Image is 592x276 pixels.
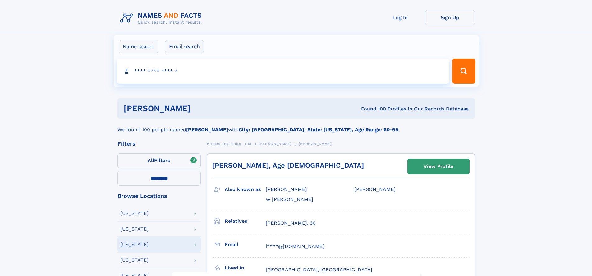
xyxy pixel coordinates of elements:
[207,140,241,147] a: Names and Facts
[425,10,475,25] a: Sign Up
[225,216,266,227] h3: Relatives
[117,10,207,27] img: Logo Names and Facts
[258,142,291,146] span: [PERSON_NAME]
[266,186,307,192] span: [PERSON_NAME]
[165,40,204,53] label: Email search
[276,105,469,112] div: Found 100 Profiles In Our Records Database
[239,127,398,133] b: City: [GEOGRAPHIC_DATA], State: [US_STATE], Age Range: 60-99
[120,227,149,232] div: [US_STATE]
[117,193,201,199] div: Browse Locations
[299,142,332,146] span: [PERSON_NAME]
[186,127,228,133] b: [PERSON_NAME]
[117,153,201,168] label: Filters
[266,220,316,227] a: [PERSON_NAME], 30
[225,184,266,195] h3: Also known as
[120,258,149,263] div: [US_STATE]
[266,196,313,202] span: W [PERSON_NAME]
[424,159,453,174] div: View Profile
[148,157,154,163] span: All
[120,242,149,247] div: [US_STATE]
[354,186,396,192] span: [PERSON_NAME]
[225,239,266,250] h3: Email
[117,59,450,84] input: search input
[266,267,372,273] span: [GEOGRAPHIC_DATA], [GEOGRAPHIC_DATA]
[225,263,266,273] h3: Lived in
[408,159,469,174] a: View Profile
[258,140,291,147] a: [PERSON_NAME]
[248,140,251,147] a: M
[124,105,276,112] h1: [PERSON_NAME]
[248,142,251,146] span: M
[212,161,364,169] a: [PERSON_NAME], Age [DEMOGRAPHIC_DATA]
[452,59,475,84] button: Search Button
[117,119,475,133] div: We found 100 people named with .
[120,211,149,216] div: [US_STATE]
[119,40,158,53] label: Name search
[117,141,201,147] div: Filters
[375,10,425,25] a: Log In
